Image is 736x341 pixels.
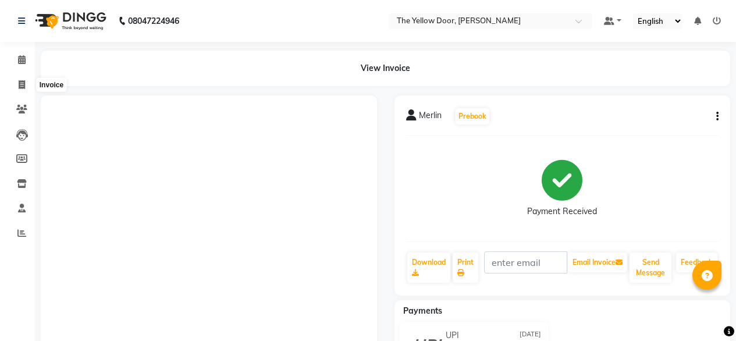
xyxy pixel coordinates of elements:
button: Email Invoice [568,253,627,272]
div: Payment Received [527,205,597,218]
b: 08047224946 [128,5,179,37]
div: Invoice [37,78,66,92]
button: Prebook [456,108,489,125]
input: enter email [484,251,568,273]
div: View Invoice [41,51,730,86]
button: Send Message [630,253,671,283]
a: Download [407,253,450,283]
span: Payments [403,306,442,316]
a: Print [453,253,478,283]
img: logo [30,5,109,37]
a: Feedback [676,253,717,272]
span: Merlin [419,109,442,126]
